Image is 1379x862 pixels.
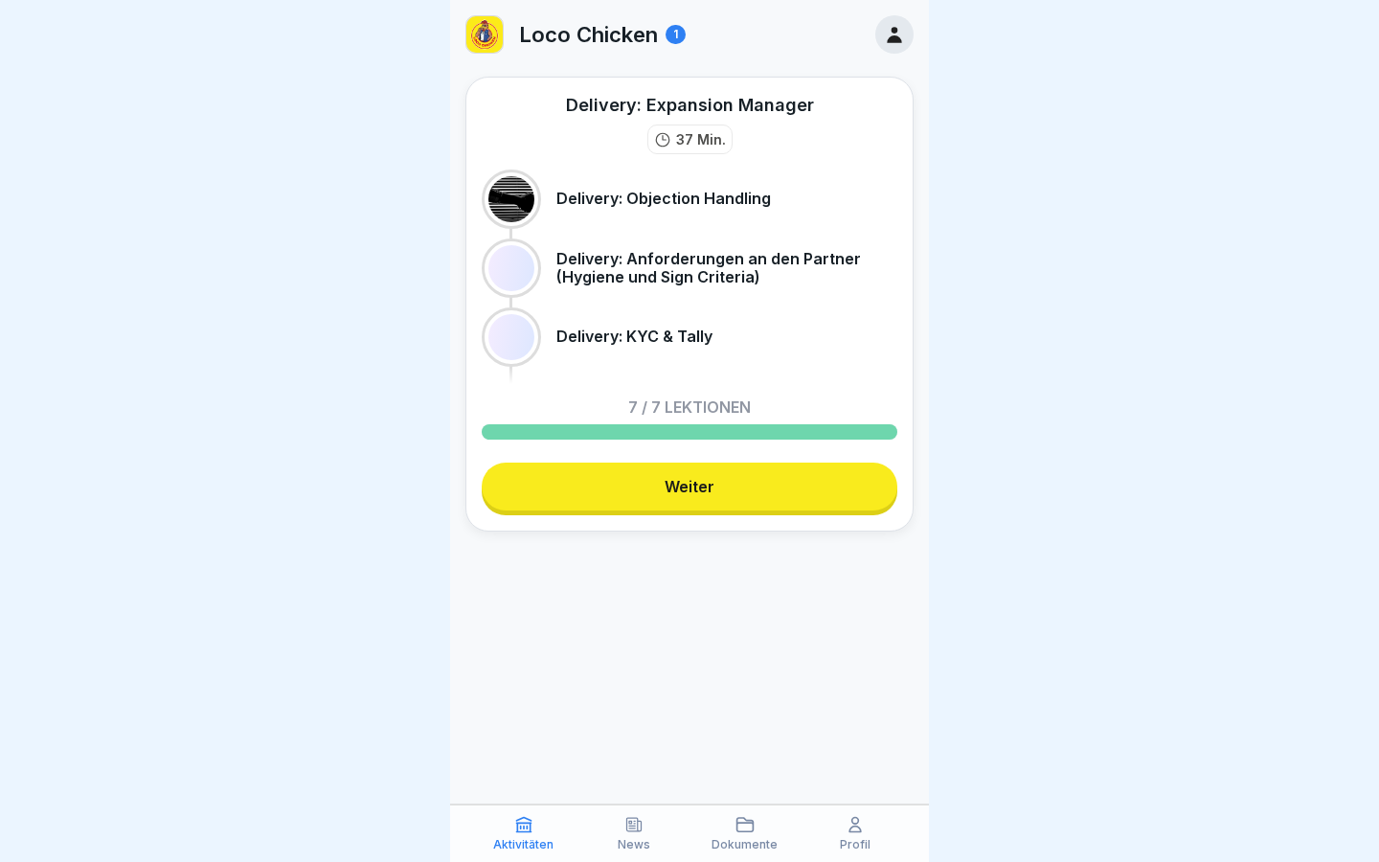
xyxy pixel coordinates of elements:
[628,399,751,415] p: 7 / 7 Lektionen
[556,328,712,346] p: Delivery: KYC & Tally
[840,838,870,851] p: Profil
[556,190,771,208] p: Delivery: Objection Handling
[666,25,686,44] div: 1
[556,250,897,286] p: Delivery: Anforderungen an den Partner (Hygiene und Sign Criteria)
[482,463,897,510] a: Weiter
[493,838,554,851] p: Aktivitäten
[676,129,726,149] p: 37 Min.
[466,16,503,53] img: loco.jpg
[618,838,650,851] p: News
[712,838,778,851] p: Dokumente
[519,22,658,47] p: Loco Chicken
[566,93,814,117] div: Delivery: Expansion Manager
